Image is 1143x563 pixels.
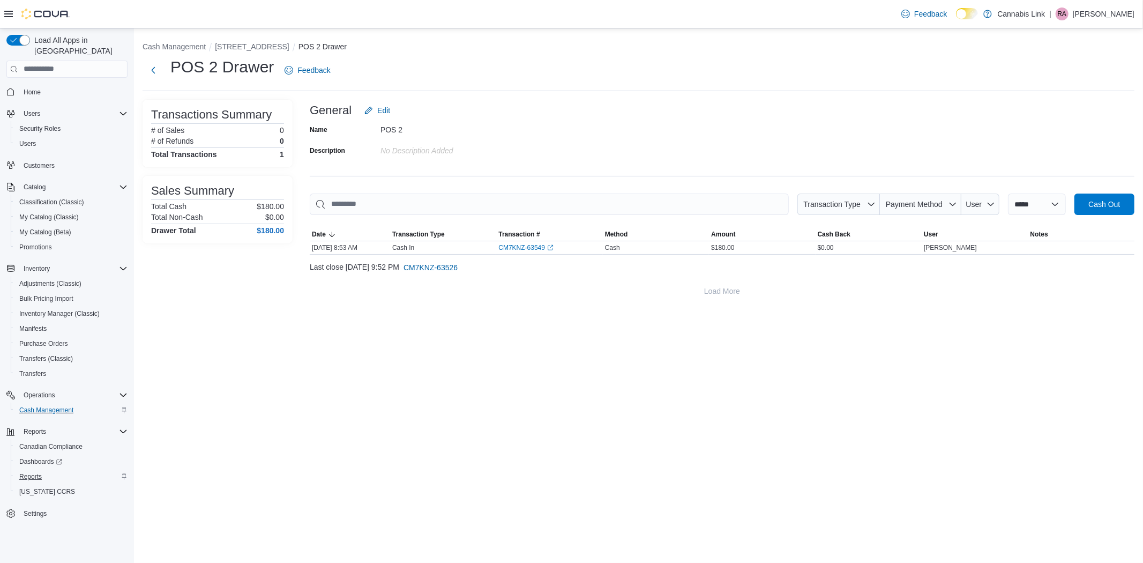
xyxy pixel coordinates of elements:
a: [US_STATE] CCRS [15,485,79,498]
span: My Catalog (Beta) [15,226,128,239]
svg: External link [547,245,554,251]
span: Settings [19,507,128,520]
h6: # of Sales [151,126,184,135]
span: Load All Apps in [GEOGRAPHIC_DATA] [30,35,128,56]
button: Users [19,107,44,120]
span: Inventory Manager (Classic) [19,309,100,318]
button: [STREET_ADDRESS] [215,42,289,51]
span: Classification (Classic) [15,196,128,209]
button: Reports [19,425,50,438]
a: My Catalog (Classic) [15,211,83,224]
span: Purchase Orders [19,339,68,348]
button: [US_STATE] CCRS [11,484,132,499]
span: Transfers [15,367,128,380]
span: Cash Out [1088,199,1120,210]
h6: Total Cash [151,202,186,211]
span: Reports [15,470,128,483]
a: Reports [15,470,46,483]
span: Reports [19,472,42,481]
a: Feedback [897,3,951,25]
button: Next [143,60,164,81]
h3: Sales Summary [151,184,234,197]
p: Cash In [392,243,414,252]
span: Notes [1030,230,1048,239]
span: Bulk Pricing Import [15,292,128,305]
a: Cash Management [15,404,78,417]
button: Bulk Pricing Import [11,291,132,306]
p: [PERSON_NAME] [1073,8,1134,20]
span: Operations [19,389,128,402]
h6: # of Refunds [151,137,193,145]
span: User [924,230,938,239]
p: Cannabis Link [997,8,1045,20]
span: Users [24,109,40,118]
h1: POS 2 Drawer [170,56,274,78]
p: | [1049,8,1051,20]
span: Customers [19,159,128,172]
input: Dark Mode [956,8,978,19]
a: Users [15,137,40,150]
span: Inventory [19,262,128,275]
span: Transfers (Classic) [15,352,128,365]
span: Transaction Type [803,200,861,209]
span: CM7KNZ-63526 [404,262,458,273]
span: Edit [377,105,390,116]
span: Load More [704,286,740,297]
button: Payment Method [880,194,961,215]
span: Feedback [914,9,947,19]
div: Last close [DATE] 9:52 PM [310,257,1134,278]
button: User [922,228,1028,241]
button: Transaction Type [390,228,496,241]
span: Payment Method [886,200,943,209]
a: Transfers [15,367,50,380]
button: My Catalog (Classic) [11,210,132,225]
h6: Total Non-Cash [151,213,203,221]
button: Transfers [11,366,132,381]
button: User [961,194,999,215]
span: Customers [24,161,55,170]
a: Home [19,86,45,99]
button: Inventory [19,262,54,275]
button: Home [2,84,132,100]
button: Classification (Classic) [11,195,132,210]
span: Catalog [24,183,46,191]
button: Canadian Compliance [11,439,132,454]
span: Dashboards [15,455,128,468]
a: Dashboards [15,455,66,468]
a: Adjustments (Classic) [15,277,86,290]
p: $180.00 [257,202,284,211]
span: Reports [24,427,46,436]
span: RA [1058,8,1067,20]
div: [DATE] 8:53 AM [310,241,390,254]
button: Cash Back [816,228,922,241]
span: Date [312,230,326,239]
span: [US_STATE] CCRS [19,487,75,496]
button: Date [310,228,390,241]
span: Reports [19,425,128,438]
button: Cash Management [143,42,206,51]
a: My Catalog (Beta) [15,226,76,239]
span: Method [605,230,628,239]
span: Canadian Compliance [15,440,128,453]
span: Classification (Classic) [19,198,84,206]
span: Feedback [297,65,330,76]
span: Users [19,139,36,148]
button: Users [2,106,132,121]
img: Cova [21,9,70,19]
a: Settings [19,507,51,520]
button: Inventory [2,261,132,276]
span: Amount [711,230,735,239]
span: Inventory Manager (Classic) [15,307,128,320]
button: Amount [709,228,815,241]
button: Manifests [11,321,132,336]
a: Classification (Classic) [15,196,88,209]
span: My Catalog (Classic) [19,213,79,221]
span: Transfers [19,369,46,378]
button: Inventory Manager (Classic) [11,306,132,321]
span: My Catalog (Classic) [15,211,128,224]
button: Load More [310,280,1134,302]
h4: Total Transactions [151,150,217,159]
button: Settings [2,506,132,521]
a: Security Roles [15,122,65,135]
